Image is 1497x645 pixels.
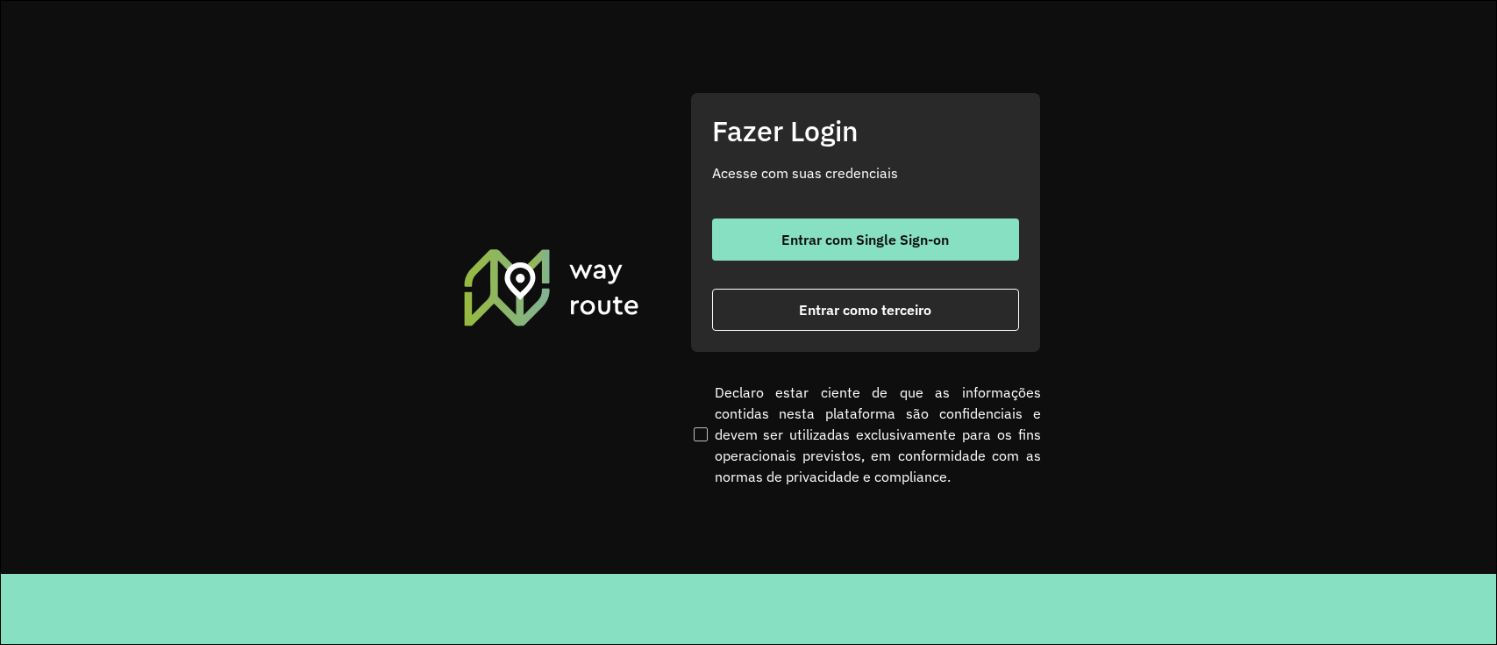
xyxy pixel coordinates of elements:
p: Acesse com suas credenciais [712,162,1019,183]
h2: Fazer Login [712,114,1019,147]
label: Declaro estar ciente de que as informações contidas nesta plataforma são confidenciais e devem se... [690,382,1041,487]
img: Roteirizador AmbevTech [461,247,642,327]
span: Entrar como terceiro [799,303,931,317]
span: Entrar com Single Sign-on [781,233,949,247]
button: button [712,289,1019,331]
button: button [712,219,1019,261]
